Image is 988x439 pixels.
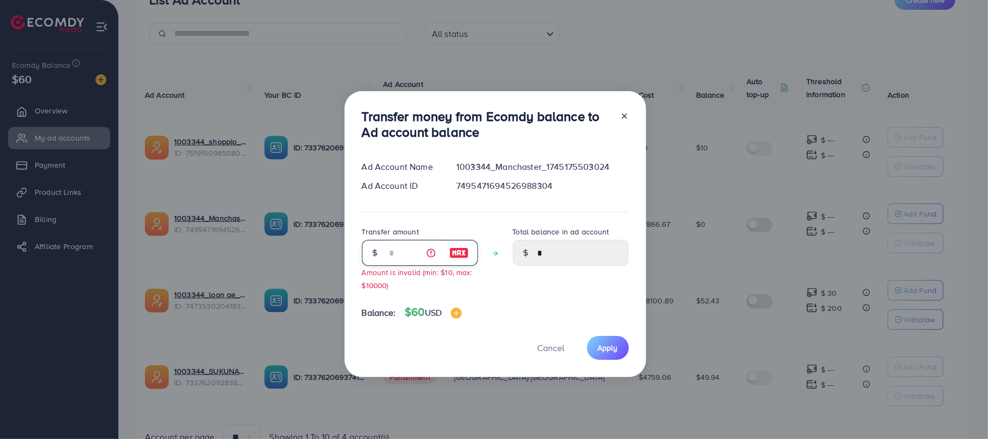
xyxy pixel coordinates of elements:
[513,226,609,237] label: Total balance in ad account
[353,161,448,173] div: Ad Account Name
[942,390,980,431] iframe: Chat
[598,342,618,353] span: Apply
[353,180,448,192] div: Ad Account ID
[451,308,462,319] img: image
[362,226,419,237] label: Transfer amount
[362,307,396,319] span: Balance:
[587,336,629,359] button: Apply
[362,267,473,290] small: Amount is invalid (min: $10, max: $10000)
[405,306,462,319] h4: $60
[524,336,578,359] button: Cancel
[449,246,469,259] img: image
[448,180,637,192] div: 7495471694526988304
[425,307,442,319] span: USD
[362,109,611,140] h3: Transfer money from Ecomdy balance to Ad account balance
[448,161,637,173] div: 1003344_Manchaster_1745175503024
[538,342,565,354] span: Cancel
